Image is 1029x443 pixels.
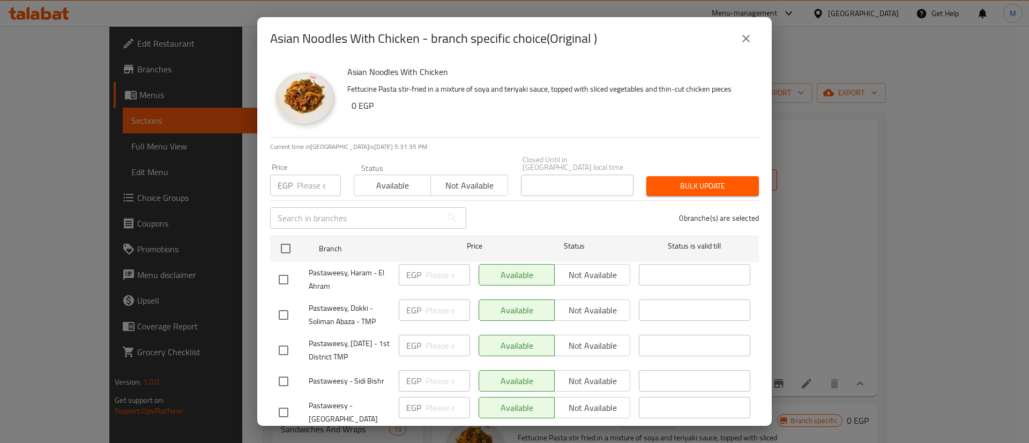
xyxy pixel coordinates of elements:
[270,30,597,47] h2: Asian Noodles With Chicken - branch specific choice(Original )
[639,239,750,253] span: Status is valid till
[646,176,759,196] button: Bulk update
[309,399,390,426] span: Pastaweesy - [GEOGRAPHIC_DATA]
[278,179,293,192] p: EGP
[439,239,510,253] span: Price
[352,98,750,113] h6: 0 EGP
[430,175,508,196] button: Not available
[309,302,390,328] span: Pastaweesy, Dokki - Soliman Abaza - TMP
[270,142,759,152] p: Current time in [GEOGRAPHIC_DATA] is [DATE] 5:31:35 PM
[406,401,421,414] p: EGP
[309,374,390,388] span: Pastaweesy - Sidi Bishr
[426,299,470,321] input: Please enter price
[406,304,421,317] p: EGP
[679,213,759,223] p: 0 branche(s) are selected
[347,82,750,96] p: Fettucine Pasta stir-fried in a mixture of soya and teriyaki sauce, topped with sliced vegetables...
[426,370,470,392] input: Please enter price
[406,268,421,281] p: EGP
[426,264,470,286] input: Please enter price
[655,179,750,193] span: Bulk update
[435,178,503,193] span: Not available
[519,239,630,253] span: Status
[270,64,339,133] img: Asian Noodles With Chicken
[359,178,427,193] span: Available
[319,242,430,256] span: Branch
[309,266,390,293] span: Pastaweesy, Haram - El Ahram
[426,397,470,418] input: Please enter price
[354,175,431,196] button: Available
[406,339,421,352] p: EGP
[733,26,759,51] button: close
[426,335,470,356] input: Please enter price
[309,337,390,364] span: Pastaweesy, [DATE] - 1st District TMP
[347,64,750,79] h6: Asian Noodles With Chicken
[270,207,442,229] input: Search in branches
[406,374,421,387] p: EGP
[297,175,341,196] input: Please enter price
